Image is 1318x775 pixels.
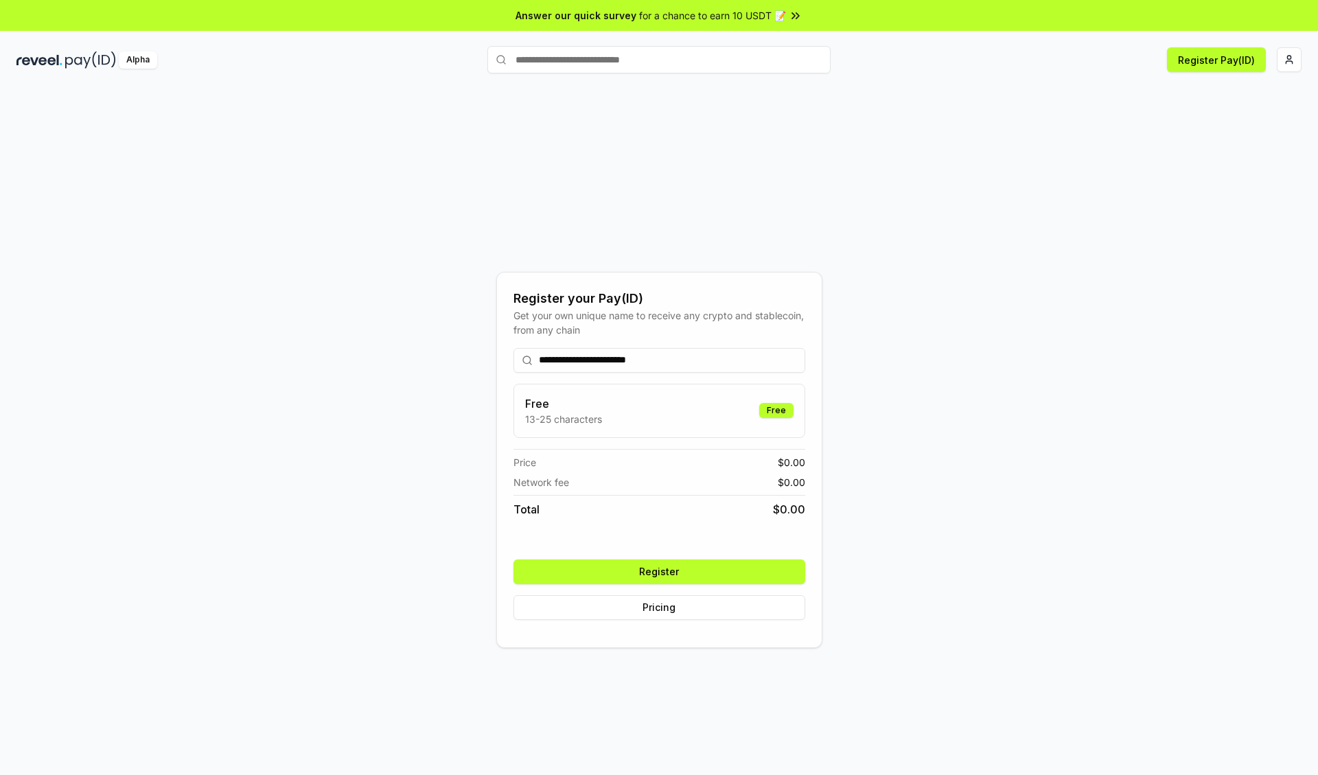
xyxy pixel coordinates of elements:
[639,8,786,23] span: for a chance to earn 10 USDT 📝
[516,8,636,23] span: Answer our quick survey
[778,455,805,470] span: $ 0.00
[513,308,805,337] div: Get your own unique name to receive any crypto and stablecoin, from any chain
[16,51,62,69] img: reveel_dark
[1167,47,1266,72] button: Register Pay(ID)
[759,403,794,418] div: Free
[513,475,569,489] span: Network fee
[513,455,536,470] span: Price
[513,289,805,308] div: Register your Pay(ID)
[525,395,602,412] h3: Free
[513,595,805,620] button: Pricing
[513,501,540,518] span: Total
[525,412,602,426] p: 13-25 characters
[65,51,116,69] img: pay_id
[778,475,805,489] span: $ 0.00
[513,559,805,584] button: Register
[119,51,157,69] div: Alpha
[773,501,805,518] span: $ 0.00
